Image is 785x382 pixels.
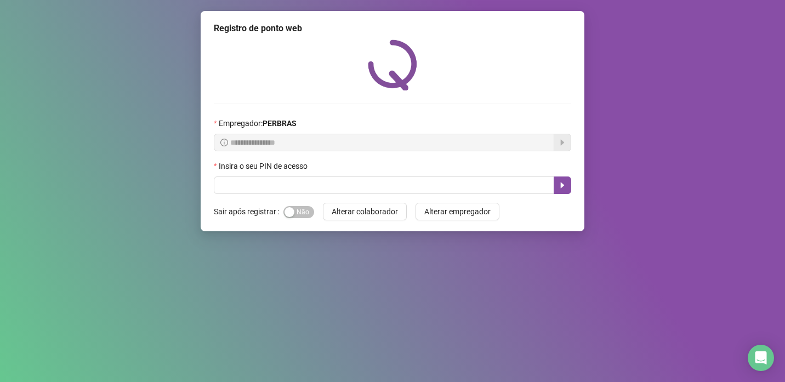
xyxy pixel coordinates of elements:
span: Alterar colaborador [332,206,398,218]
label: Sair após registrar [214,203,283,220]
span: info-circle [220,139,228,146]
span: Empregador : [219,117,297,129]
strong: PERBRAS [263,119,297,128]
button: Alterar colaborador [323,203,407,220]
img: QRPoint [368,39,417,90]
span: caret-right [558,181,567,190]
label: Insira o seu PIN de acesso [214,160,315,172]
div: Registro de ponto web [214,22,571,35]
span: Alterar empregador [424,206,491,218]
button: Alterar empregador [416,203,499,220]
div: Open Intercom Messenger [748,345,774,371]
